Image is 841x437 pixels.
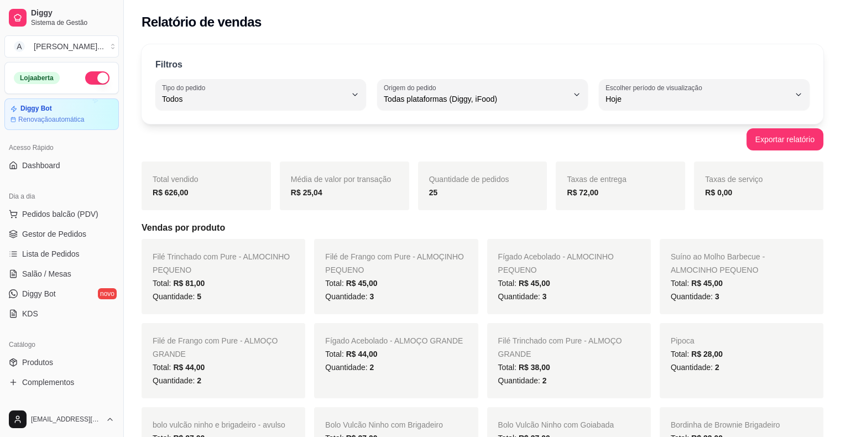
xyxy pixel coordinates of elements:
[4,35,119,58] button: Select a team
[498,292,547,301] span: Quantidade:
[4,265,119,283] a: Salão / Mesas
[498,336,622,358] span: Filé Trinchado com Pure - ALMOÇO GRANDE
[197,292,201,301] span: 5
[567,188,598,197] strong: R$ 72,00
[325,279,377,288] span: Total:
[173,279,205,288] span: R$ 81,00
[153,188,189,197] strong: R$ 626,00
[4,336,119,353] div: Catálogo
[22,268,71,279] span: Salão / Mesas
[22,160,60,171] span: Dashboard
[153,363,205,372] span: Total:
[22,248,80,259] span: Lista de Pedidos
[369,292,374,301] span: 3
[519,279,550,288] span: R$ 45,00
[22,288,56,299] span: Diggy Bot
[384,83,440,92] label: Origem do pedido
[599,79,809,110] button: Escolher período de visualizaçãoHoje
[377,79,588,110] button: Origem do pedidoTodas plataformas (Diggy, iFood)
[22,209,98,220] span: Pedidos balcão (PDV)
[691,350,723,358] span: R$ 28,00
[369,363,374,372] span: 2
[519,363,550,372] span: R$ 38,00
[671,292,719,301] span: Quantidade:
[671,420,780,429] span: Bordinha de Brownie Brigadeiro
[384,93,568,105] span: Todas plataformas (Diggy, iFood)
[291,175,391,184] span: Média de valor por transação
[346,350,378,358] span: R$ 44,00
[671,363,719,372] span: Quantidade:
[4,188,119,205] div: Dia a dia
[142,13,262,31] h2: Relatório de vendas
[14,72,60,84] div: Loja aberta
[605,93,790,105] span: Hoje
[605,83,706,92] label: Escolher período de visualização
[498,252,614,274] span: Fígado Acebolado - ALMOCINHO PEQUENO
[173,363,205,372] span: R$ 44,00
[325,292,374,301] span: Quantidade:
[153,336,278,358] span: Filé de Frango com Pure - ALMOÇO GRANDE
[153,175,199,184] span: Total vendido
[325,420,443,429] span: Bolo Vulcão Ninho com Brigadeiro
[346,279,378,288] span: R$ 45,00
[498,363,550,372] span: Total:
[671,279,723,288] span: Total:
[153,279,205,288] span: Total:
[155,79,366,110] button: Tipo do pedidoTodos
[671,336,694,345] span: Pipoca
[4,245,119,263] a: Lista de Pedidos
[22,377,74,388] span: Complementos
[22,308,38,319] span: KDS
[4,225,119,243] a: Gestor de Pedidos
[567,175,626,184] span: Taxas de entrega
[691,279,723,288] span: R$ 45,00
[715,363,719,372] span: 2
[20,105,52,113] article: Diggy Bot
[31,18,114,27] span: Sistema de Gestão
[291,188,322,197] strong: R$ 25,04
[325,336,463,345] span: Fígado Acebolado - ALMOÇO GRANDE
[162,93,346,105] span: Todos
[671,252,765,274] span: Suíno ao Molho Barbecue - ALMOCINHO PEQUENO
[18,115,84,124] article: Renovação automática
[31,415,101,424] span: [EMAIL_ADDRESS][DOMAIN_NAME]
[498,279,550,288] span: Total:
[4,98,119,130] a: Diggy BotRenovaçãoautomática
[34,41,104,52] div: [PERSON_NAME] ...
[85,71,109,85] button: Alterar Status
[4,353,119,371] a: Produtos
[4,205,119,223] button: Pedidos balcão (PDV)
[31,8,114,18] span: Diggy
[155,58,182,71] p: Filtros
[153,292,201,301] span: Quantidade:
[705,188,732,197] strong: R$ 0,00
[4,406,119,433] button: [EMAIL_ADDRESS][DOMAIN_NAME]
[715,292,719,301] span: 3
[197,376,201,385] span: 2
[325,350,377,358] span: Total:
[498,420,614,429] span: Bolo Vulcão Ninho com Goiabada
[325,252,464,274] span: Filé de Frango com Pure - ALMOÇINHO PEQUENO
[542,292,547,301] span: 3
[429,175,509,184] span: Quantidade de pedidos
[4,373,119,391] a: Complementos
[22,228,86,240] span: Gestor de Pedidos
[746,128,823,150] button: Exportar relatório
[4,139,119,157] div: Acesso Rápido
[4,285,119,303] a: Diggy Botnovo
[4,4,119,31] a: DiggySistema de Gestão
[325,363,374,372] span: Quantidade:
[153,420,285,429] span: bolo vulcão ninho e brigadeiro - avulso
[162,83,209,92] label: Tipo do pedido
[153,376,201,385] span: Quantidade:
[14,41,25,52] span: A
[498,376,547,385] span: Quantidade:
[4,157,119,174] a: Dashboard
[429,188,438,197] strong: 25
[142,221,823,235] h5: Vendas por produto
[671,350,723,358] span: Total:
[542,376,547,385] span: 2
[705,175,762,184] span: Taxas de serviço
[22,357,53,368] span: Produtos
[4,305,119,322] a: KDS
